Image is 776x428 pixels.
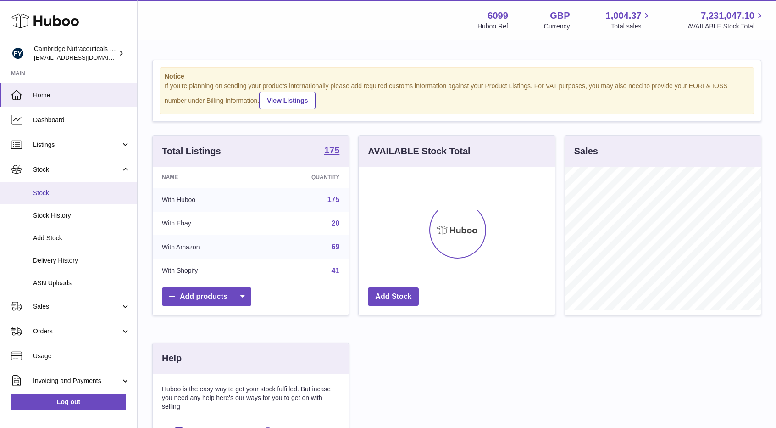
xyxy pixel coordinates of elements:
[327,196,340,203] a: 175
[550,10,570,22] strong: GBP
[574,145,598,158] h3: Sales
[165,82,749,109] div: If you're planning on sending your products internationally please add required customs informati...
[33,352,130,360] span: Usage
[368,287,419,306] a: Add Stock
[33,256,130,265] span: Delivery History
[34,54,135,61] span: [EMAIL_ADDRESS][DOMAIN_NAME]
[332,243,340,251] a: 69
[34,45,116,62] div: Cambridge Nutraceuticals Ltd
[332,267,340,275] a: 41
[153,188,260,212] td: With Huboo
[33,116,130,124] span: Dashboard
[488,10,508,22] strong: 6099
[687,10,765,31] a: 7,231,047.10 AVAILABLE Stock Total
[153,167,260,188] th: Name
[33,302,121,311] span: Sales
[259,92,316,109] a: View Listings
[162,352,182,365] h3: Help
[606,10,642,22] span: 1,004.37
[165,72,749,81] strong: Notice
[687,22,765,31] span: AVAILABLE Stock Total
[33,234,130,242] span: Add Stock
[153,212,260,236] td: With Ebay
[260,167,349,188] th: Quantity
[606,10,652,31] a: 1,004.37 Total sales
[368,145,470,158] h3: AVAILABLE Stock Total
[153,235,260,259] td: With Amazon
[544,22,570,31] div: Currency
[611,22,652,31] span: Total sales
[477,22,508,31] div: Huboo Ref
[33,189,130,197] span: Stock
[33,165,121,174] span: Stock
[324,146,339,155] strong: 175
[33,377,121,385] span: Invoicing and Payments
[33,91,130,100] span: Home
[162,145,221,158] h3: Total Listings
[33,211,130,220] span: Stock History
[153,259,260,283] td: With Shopify
[33,141,121,149] span: Listings
[162,385,339,411] p: Huboo is the easy way to get your stock fulfilled. But incase you need any help here's our ways f...
[33,279,130,287] span: ASN Uploads
[11,394,126,410] a: Log out
[11,46,25,60] img: huboo@camnutra.com
[701,10,754,22] span: 7,231,047.10
[162,287,251,306] a: Add products
[324,146,339,157] a: 175
[332,220,340,227] a: 20
[33,327,121,336] span: Orders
